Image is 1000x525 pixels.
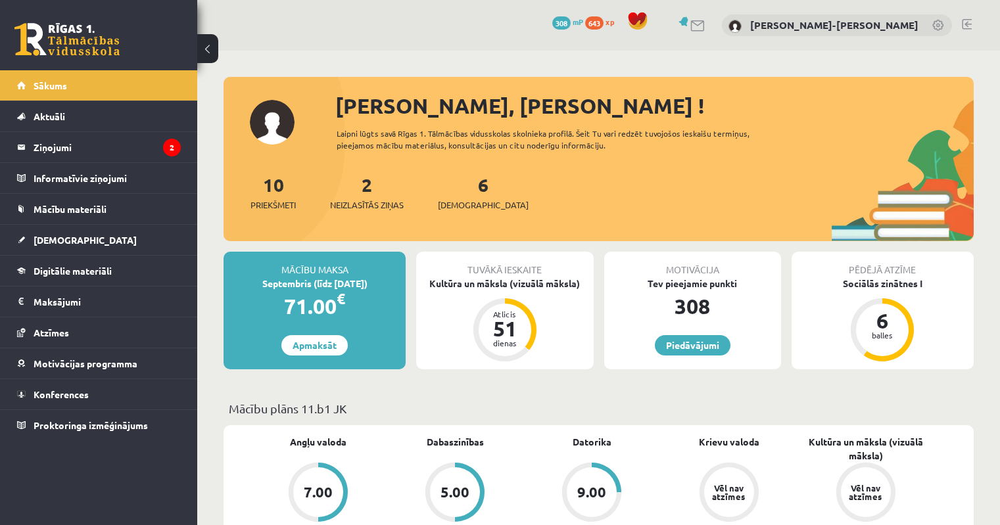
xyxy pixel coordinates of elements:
[34,132,181,162] legend: Ziņojumi
[330,173,404,212] a: 2Neizlasītās ziņas
[661,463,798,524] a: Vēl nav atzīmes
[250,463,387,524] a: 7.00
[798,463,934,524] a: Vēl nav atzīmes
[17,317,181,348] a: Atzīmes
[34,286,181,317] legend: Maksājumi
[863,331,902,339] div: balles
[250,198,296,212] span: Priekšmeti
[224,277,406,290] div: Septembris (līdz [DATE])
[34,419,148,431] span: Proktoringa izmēģinājums
[290,435,346,449] a: Angļu valoda
[304,485,333,499] div: 7.00
[34,327,69,338] span: Atzīmes
[17,256,181,286] a: Digitālie materiāli
[34,388,89,400] span: Konferences
[335,90,974,122] div: [PERSON_NAME], [PERSON_NAME] !
[552,16,583,27] a: 308 mP
[416,277,593,363] a: Kultūra un māksla (vizuālā māksla) Atlicis 51 dienas
[438,173,529,212] a: 6[DEMOGRAPHIC_DATA]
[34,163,181,193] legend: Informatīvie ziņojumi
[34,80,67,91] span: Sākums
[34,234,137,246] span: [DEMOGRAPHIC_DATA]
[17,225,181,255] a: [DEMOGRAPHIC_DATA]
[552,16,571,30] span: 308
[17,286,181,317] a: Maksājumi
[17,379,181,409] a: Konferences
[711,484,748,501] div: Vēl nav atzīmes
[387,463,523,524] a: 5.00
[573,435,611,449] a: Datorika
[604,290,781,322] div: 308
[485,318,525,339] div: 51
[585,16,621,27] a: 643 xp
[250,173,296,212] a: 10Priekšmeti
[416,277,593,290] div: Kultūra un māksla (vizuālā māksla)
[17,163,181,193] a: Informatīvie ziņojumi
[224,290,406,322] div: 71.00
[604,252,781,277] div: Motivācija
[863,310,902,331] div: 6
[485,310,525,318] div: Atlicis
[17,70,181,101] a: Sākums
[17,348,181,378] a: Motivācijas programma
[337,289,345,308] span: €
[798,435,934,463] a: Kultūra un māksla (vizuālā māksla)
[281,335,348,355] a: Apmaksāt
[34,203,107,215] span: Mācību materiāli
[34,265,112,277] span: Digitālie materiāli
[792,277,974,290] div: Sociālās zinātnes I
[573,16,583,27] span: mP
[792,252,974,277] div: Pēdējā atzīme
[17,410,181,440] a: Proktoringa izmēģinājums
[585,16,604,30] span: 643
[337,127,787,151] div: Laipni lūgts savā Rīgas 1. Tālmācības vidusskolas skolnieka profilā. Šeit Tu vari redzēt tuvojošo...
[438,198,529,212] span: [DEMOGRAPHIC_DATA]
[163,139,181,156] i: 2
[14,23,120,56] a: Rīgas 1. Tālmācības vidusskola
[750,18,918,32] a: [PERSON_NAME]-[PERSON_NAME]
[792,277,974,363] a: Sociālās zinātnes I 6 balles
[17,101,181,131] a: Aktuāli
[655,335,730,355] a: Piedāvājumi
[606,16,614,27] span: xp
[34,110,65,122] span: Aktuāli
[577,485,606,499] div: 9.00
[427,435,484,449] a: Dabaszinības
[17,194,181,224] a: Mācību materiāli
[523,463,660,524] a: 9.00
[440,485,469,499] div: 5.00
[17,132,181,162] a: Ziņojumi2
[34,357,137,369] span: Motivācijas programma
[604,277,781,290] div: Tev pieejamie punkti
[847,484,884,501] div: Vēl nav atzīmes
[416,252,593,277] div: Tuvākā ieskaite
[224,252,406,277] div: Mācību maksa
[229,399,968,417] p: Mācību plāns 11.b1 JK
[485,339,525,347] div: dienas
[699,435,759,449] a: Krievu valoda
[330,198,404,212] span: Neizlasītās ziņas
[728,20,742,33] img: Martins Frīdenbergs-Tomašs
